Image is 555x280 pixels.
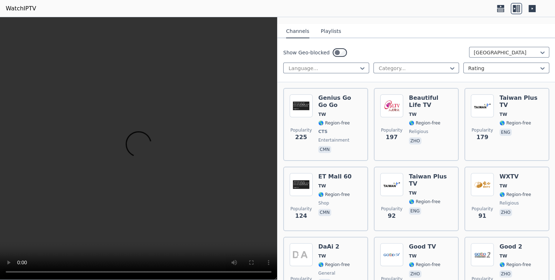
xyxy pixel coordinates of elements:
img: Good 2 [471,243,494,266]
label: Show Geo-blocked [283,49,330,56]
span: shop [318,200,329,206]
img: WXTV [471,173,494,196]
button: Playlists [321,25,341,38]
h6: DaAi 2 [318,243,350,250]
span: TW [500,112,507,117]
span: 🌎 Region-free [409,120,440,126]
h6: Taiwan Plus TV [409,173,452,187]
span: 124 [295,212,307,220]
span: TW [500,253,507,259]
span: Popularity [290,127,312,133]
a: WatchIPTV [6,4,36,13]
img: Good TV [380,243,403,266]
span: 🌎 Region-free [318,192,350,197]
span: Popularity [290,206,312,212]
span: entertainment [318,137,349,143]
p: zho [500,209,512,216]
p: cmn [318,146,331,153]
h6: WXTV [500,173,531,180]
span: Popularity [472,127,493,133]
span: 🌎 Region-free [500,262,531,267]
h6: Genius Go Go Go [318,94,362,109]
h6: Good 2 [500,243,531,250]
h6: Taiwan Plus TV [500,94,543,109]
button: Channels [286,25,309,38]
p: eng [409,207,421,215]
span: TW [500,183,507,189]
h6: ET Mall 60 [318,173,352,180]
span: religious [500,200,519,206]
span: Popularity [472,206,493,212]
span: 🌎 Region-free [409,199,440,205]
img: Taiwan Plus TV [380,173,403,196]
p: zho [409,270,421,277]
span: 225 [295,133,307,142]
span: 🌎 Region-free [318,120,350,126]
span: general [318,270,335,276]
span: TW [409,112,416,117]
h6: Beautiful Life TV [409,94,452,109]
span: 179 [476,133,488,142]
span: Popularity [381,206,402,212]
img: ET Mall 60 [290,173,313,196]
span: 91 [478,212,486,220]
img: Genius Go Go Go [290,94,313,117]
span: 92 [388,212,396,220]
span: 🌎 Region-free [500,120,531,126]
span: TW [409,190,416,196]
span: religious [409,129,428,134]
img: Taiwan Plus TV [471,94,494,117]
p: zho [500,270,512,277]
span: TW [409,253,416,259]
img: Beautiful Life TV [380,94,403,117]
p: eng [500,129,512,136]
span: TW [318,112,326,117]
span: CTS [318,129,328,134]
span: TW [318,253,326,259]
img: DaAi 2 [290,243,313,266]
span: TW [318,183,326,189]
p: zho [409,137,421,144]
span: 🌎 Region-free [318,262,350,267]
p: cmn [318,209,331,216]
span: Popularity [381,127,402,133]
span: 197 [386,133,397,142]
h6: Good TV [409,243,440,250]
span: 🌎 Region-free [500,192,531,197]
span: 🌎 Region-free [409,262,440,267]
